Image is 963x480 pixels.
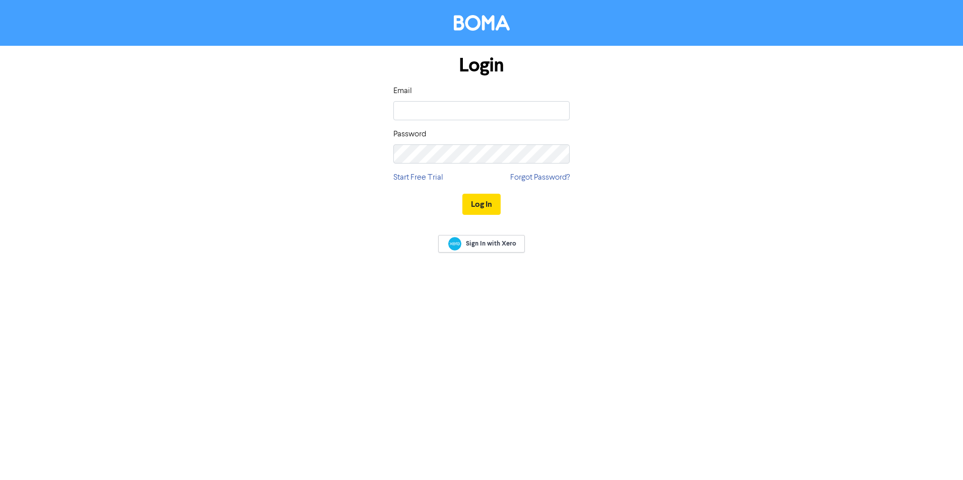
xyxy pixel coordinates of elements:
a: Sign In with Xero [438,235,525,253]
a: Forgot Password? [510,172,570,184]
img: Xero logo [448,237,461,251]
img: BOMA Logo [454,15,510,31]
h1: Login [393,54,570,77]
button: Log In [462,194,501,215]
label: Password [393,128,426,140]
span: Sign In with Xero [466,239,516,248]
a: Start Free Trial [393,172,443,184]
label: Email [393,85,412,97]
